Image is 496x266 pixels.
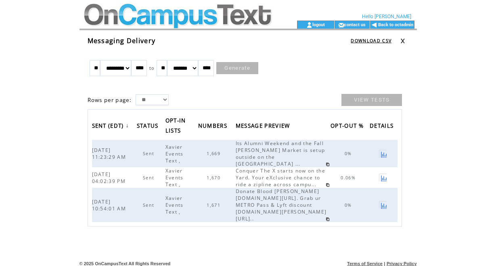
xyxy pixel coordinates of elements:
a: Back to octadmin [378,22,413,27]
span: Sent [143,202,156,208]
span: 0% [345,151,354,156]
span: © 2025 OnCampusText All Rights Reserved [80,261,171,266]
a: Privacy Policy [387,261,417,266]
span: 1,670 [207,175,222,181]
span: Its Alumni Weekend and the Fall [PERSON_NAME] Market is setup outside on the [GEOGRAPHIC_DATA] ... [236,140,325,167]
span: STATUS [137,120,161,133]
span: DETAILS [370,120,396,133]
a: STATUS [137,120,163,133]
span: Rows per page: [88,96,132,104]
span: [DATE] 10:54:01 AM [92,198,128,212]
span: 0% [345,202,354,208]
span: [DATE] 11:23:29 AM [92,147,128,160]
span: OPT-IN LISTS [165,115,186,138]
span: MESSAGE PREVIEW [236,120,292,133]
span: NUMBERS [198,120,229,133]
img: contact_us_icon.gif [338,22,344,28]
span: Xavier Events Text , [165,143,184,164]
span: Xavier Events Text , [165,167,184,188]
span: Donate Blood [PERSON_NAME][DOMAIN_NAME][URL]. Grab ur METRO Pass & Lyft discount [DOMAIN_NAME][PE... [236,188,327,222]
span: Xavier Events Text , [165,195,184,215]
img: account_icon.gif [306,22,312,28]
span: 1,671 [207,202,222,208]
a: MESSAGE PREVIEW [236,120,294,133]
span: Messaging Delivery [88,36,156,45]
span: | [384,261,385,266]
span: 0.06% [341,175,358,181]
a: DOWNLOAD CSV [351,38,391,44]
span: Sent [143,175,156,181]
span: Sent [143,151,156,156]
span: 1,669 [207,151,222,156]
span: SENT (EDT) [92,120,126,133]
a: OPT-OUT % [331,120,368,133]
a: contact us [344,22,366,27]
span: [DATE] 04:02:39 PM [92,171,128,185]
a: Generate [216,62,258,74]
span: Hello [PERSON_NAME] [362,14,411,19]
a: NUMBERS [198,120,231,133]
span: to [149,65,155,71]
img: backArrow.gif [371,22,377,28]
span: Conquer The X starts now on the Yard. Your eXclusive chance to ride a zipline across campu... [236,167,325,188]
a: SENT (EDT)↓ [92,120,131,133]
a: Terms of Service [347,261,383,266]
a: logout [312,22,325,27]
span: OPT-OUT % [331,120,366,133]
a: VIEW TESTS [341,94,402,106]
